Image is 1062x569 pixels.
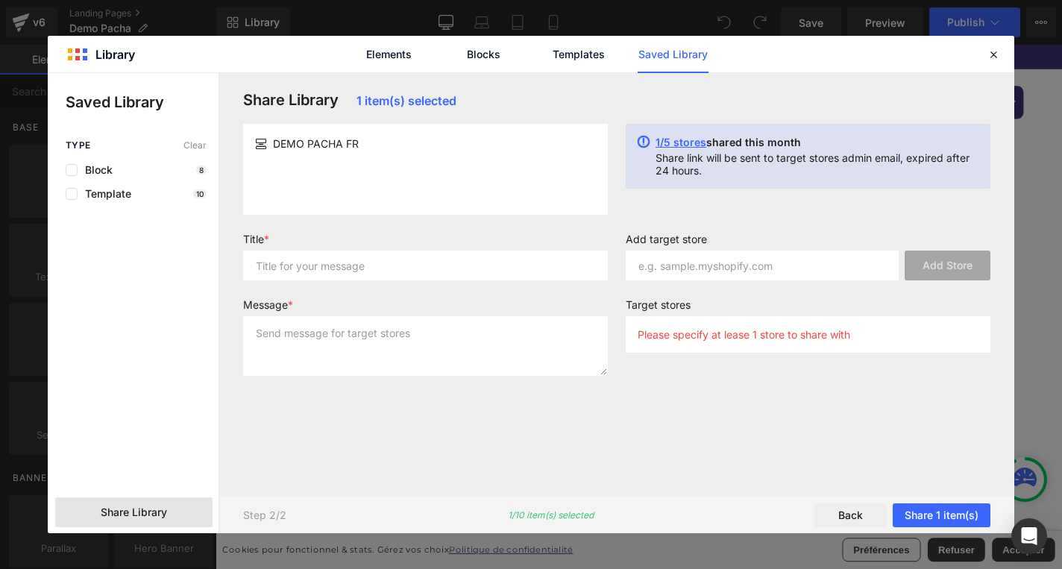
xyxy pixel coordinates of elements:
a: Accueil [136,46,195,78]
span: Template [78,188,131,200]
a: Templates [543,36,614,73]
label: Message [243,298,608,316]
p: Step 2/2 [243,509,286,521]
button: Accepter [828,526,895,551]
button: Share 1 item(s) [893,503,990,527]
span: Type [66,140,91,151]
a: Se connecter [662,44,770,77]
button: Refuser [759,526,820,551]
p: 1/10 item(s) selected [508,509,594,521]
img: Pacha™ [41,54,116,70]
button: Add Store [905,251,990,280]
label: Target stores [626,298,990,316]
p: 10 [193,189,207,198]
a: Politique de confidentialité [248,532,381,544]
span: FAQ [204,55,229,69]
input: Title for your message [243,251,608,280]
a: FAQ [195,46,238,78]
div: Open Intercom Messenger [1011,518,1047,554]
p: Share link will be sent to target stores admin email, expired after 24 hours. [656,151,978,177]
label: Title [243,233,608,251]
span: Clear [183,140,207,151]
iframe: Litière PachaV5 [119,173,783,565]
p: Saved Library [66,91,219,113]
button: Back [814,503,887,527]
span: Share Library [101,505,167,520]
span: DEMO PACHA FR [273,136,359,151]
button: Préférences [668,526,752,551]
p: Please specify at lease 1 store to share with [638,328,850,341]
span: shared this month [706,136,801,148]
a: Elements [354,36,424,73]
b: ⚠️ N'utilisez pas votre litière avant d'avoir vu cette vidéo ⚠️ [117,120,785,145]
p: Cookies pour fonctionnel & stats. Gérez vos choix [7,530,668,547]
span: 1 item(s) selected [356,93,456,108]
input: e.g. sample.myshopify.com [626,251,899,280]
a: Saved Library [638,36,708,73]
span: Block [78,164,113,176]
a: Commencer [770,44,861,79]
a: Contactez-nous [238,46,344,78]
span: Accueil [145,55,186,69]
a: Blocks [448,36,519,73]
span: 1/5 stores [656,136,706,148]
h3: Share Library [243,91,608,109]
label: Add target store [626,233,990,251]
span: Contactez-nous [247,55,335,69]
p: 8 [196,166,207,175]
